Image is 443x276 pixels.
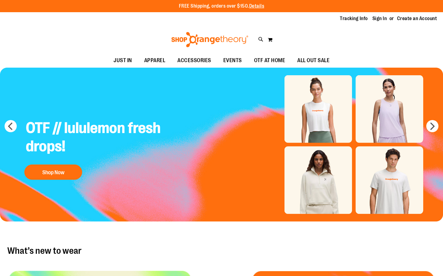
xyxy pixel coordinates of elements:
h2: What’s new to wear [7,246,436,256]
span: ACCESSORIES [177,54,211,67]
button: next [426,120,438,132]
span: OTF AT HOME [254,54,285,67]
a: OTF // lululemon fresh drops! Shop Now [21,114,166,183]
a: Sign In [372,15,387,22]
button: prev [5,120,17,132]
span: EVENTS [223,54,242,67]
p: FREE Shipping, orders over $150. [179,3,264,10]
span: JUST IN [113,54,132,67]
a: Create an Account [397,15,437,22]
span: APPAREL [144,54,166,67]
img: Shop Orangetheory [170,32,249,47]
span: ALL OUT SALE [297,54,330,67]
a: Tracking Info [340,15,368,22]
h2: OTF // lululemon fresh drops! [21,114,166,161]
a: Details [249,3,264,9]
button: Shop Now [24,165,82,180]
